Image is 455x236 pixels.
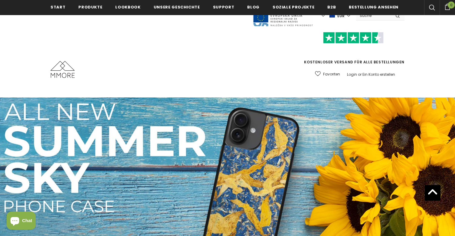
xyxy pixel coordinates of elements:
[362,72,395,77] a: Ein Konto erstellen
[5,212,38,231] inbox-online-store-chat: Shopify online store chat
[115,4,140,10] span: Lookbook
[356,11,391,20] input: Search Site
[315,69,340,79] a: Favoriten
[337,13,345,19] span: EUR
[51,4,65,10] span: Start
[358,72,362,77] span: or
[154,4,200,10] span: Unsere Geschichte
[273,4,314,10] span: Soziale Projekte
[51,61,75,78] img: MMORE Cases
[253,13,313,18] a: Javni Razpis
[323,32,384,44] img: Vertrauen Sie Pilot Stars
[323,71,340,77] span: Favoriten
[302,35,404,65] span: KOSTENLOSER VERSAND FÜR ALLE BESTELLUNGEN
[327,4,336,10] span: B2B
[440,3,455,10] a: 0
[213,4,234,10] span: Support
[253,5,313,27] img: Javni Razpis
[347,72,357,77] a: Login
[302,43,404,59] iframe: Customer reviews powered by Trustpilot
[448,2,455,8] span: 0
[247,4,260,10] span: Blog
[78,4,102,10] span: Produkte
[349,4,398,10] span: Bestellung ansehen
